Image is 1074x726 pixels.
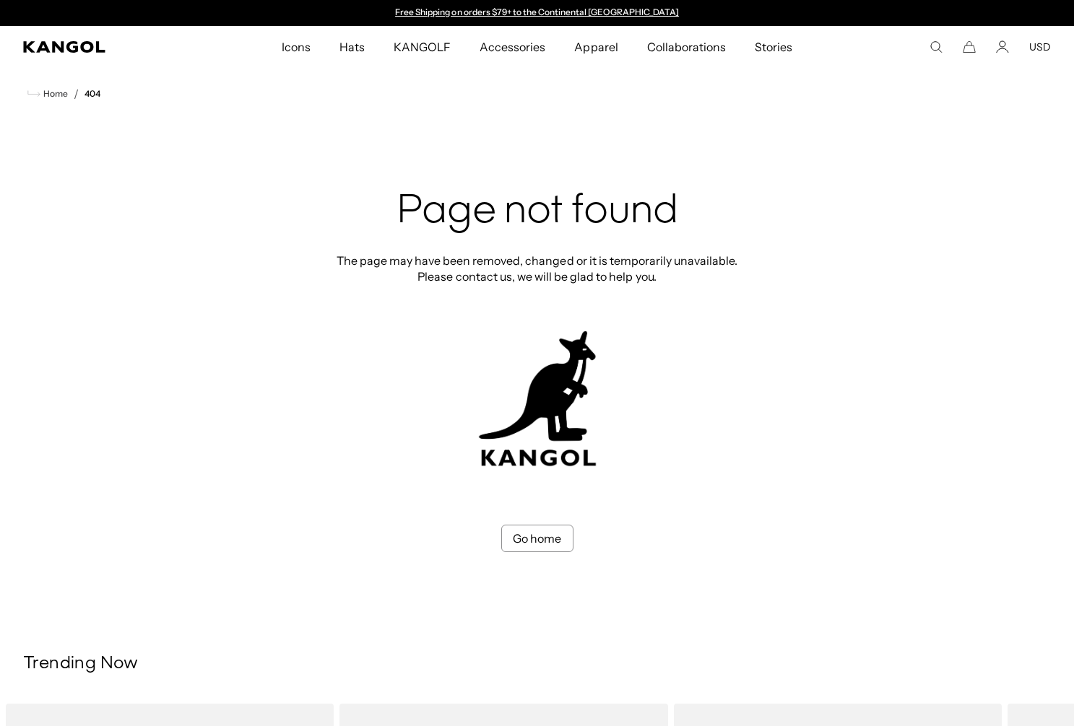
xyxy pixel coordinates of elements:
div: Announcement [389,7,686,19]
a: 404 [85,89,100,99]
span: Collaborations [647,26,726,68]
span: Home [40,89,68,99]
a: Go home [501,525,573,552]
span: Accessories [480,26,545,68]
summary: Search here [930,40,943,53]
span: Icons [282,26,311,68]
a: Home [27,87,68,100]
a: Stories [740,26,807,68]
li: / [68,85,79,102]
a: Apparel [560,26,632,68]
h3: Trending Now [23,653,1051,675]
p: The page may have been removed, changed or it is temporarily unavailable. Please contact us, we w... [332,253,742,284]
button: USD [1029,40,1051,53]
h2: Page not found [332,189,742,235]
a: Icons [267,26,325,68]
a: KANGOLF [379,26,465,68]
slideshow-component: Announcement bar [389,7,686,19]
a: Accessories [465,26,560,68]
span: KANGOLF [394,26,451,68]
a: Kangol [23,41,186,53]
span: Apparel [574,26,618,68]
a: Account [996,40,1009,53]
span: Hats [339,26,365,68]
a: Free Shipping on orders $79+ to the Continental [GEOGRAPHIC_DATA] [395,6,679,17]
a: Hats [325,26,379,68]
span: Stories [755,26,792,68]
div: 1 of 2 [389,7,686,19]
a: Collaborations [633,26,740,68]
button: Cart [963,40,976,53]
img: kangol-404-logo.jpg [476,331,599,467]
